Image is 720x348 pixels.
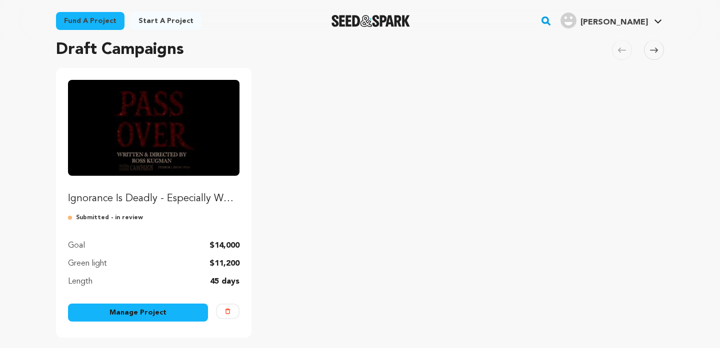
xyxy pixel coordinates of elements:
a: Fund Ignorance Is Deadly - Especially When You’re the Firstborn - Back "PASS OVER" [68,80,239,206]
img: submitted-for-review.svg [68,214,76,222]
span: Ryan G.'s Profile [558,10,664,31]
p: Length [68,276,92,288]
p: Green light [68,258,107,270]
p: Ignorance Is Deadly - Especially When You’re the Firstborn - Back "PASS OVER" [68,192,239,206]
span: [PERSON_NAME] [580,18,648,26]
img: trash-empty.svg [225,309,230,314]
p: Goal [68,240,85,252]
h2: Draft Campaigns [56,38,184,62]
p: 45 days [210,276,239,288]
a: Manage Project [68,304,208,322]
p: $11,200 [209,258,239,270]
img: user.png [560,12,576,28]
p: $14,000 [209,240,239,252]
a: Ryan G.'s Profile [558,10,664,28]
p: Submitted - in review [68,214,239,222]
img: Seed&Spark Logo Dark Mode [331,15,410,27]
a: Seed&Spark Homepage [331,15,410,27]
a: Fund a project [56,12,124,30]
div: Ryan G.'s Profile [560,12,648,28]
a: Start a project [130,12,201,30]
